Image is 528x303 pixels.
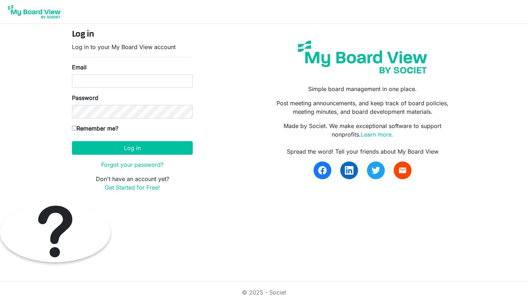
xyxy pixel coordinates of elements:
a: email [394,161,411,179]
button: Log in [72,141,193,155]
label: Remember me? [72,124,118,133]
img: My Board View Logo [6,3,63,21]
img: linkedin.svg [345,166,353,175]
input: Remember me? [72,126,77,131]
a: © 2025 - Societ [242,289,286,296]
p: Log in to your My Board View account [72,43,193,51]
p: Made by Societ. We make exceptional software to support nonprofits. [269,122,456,139]
h4: Log in [72,30,193,40]
a: Learn more. [361,131,393,138]
a: Get Started for Free! [105,184,160,191]
p: Simple board management in one place. [269,85,456,93]
p: Don't have an account yet? [72,175,193,192]
a: Forgot your password? [101,161,164,168]
img: my-board-view-societ.svg [293,35,433,79]
label: Password [72,94,98,102]
p: Post meeting announcements, and keep track of board policies, meeting minutes, and board developm... [269,99,456,116]
img: facebook.svg [318,166,327,175]
label: Email [72,63,87,71]
div: Spread the word! Tell your friends about My Board View [269,147,456,156]
span: email [398,166,407,175]
img: twitter.svg [372,166,380,175]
